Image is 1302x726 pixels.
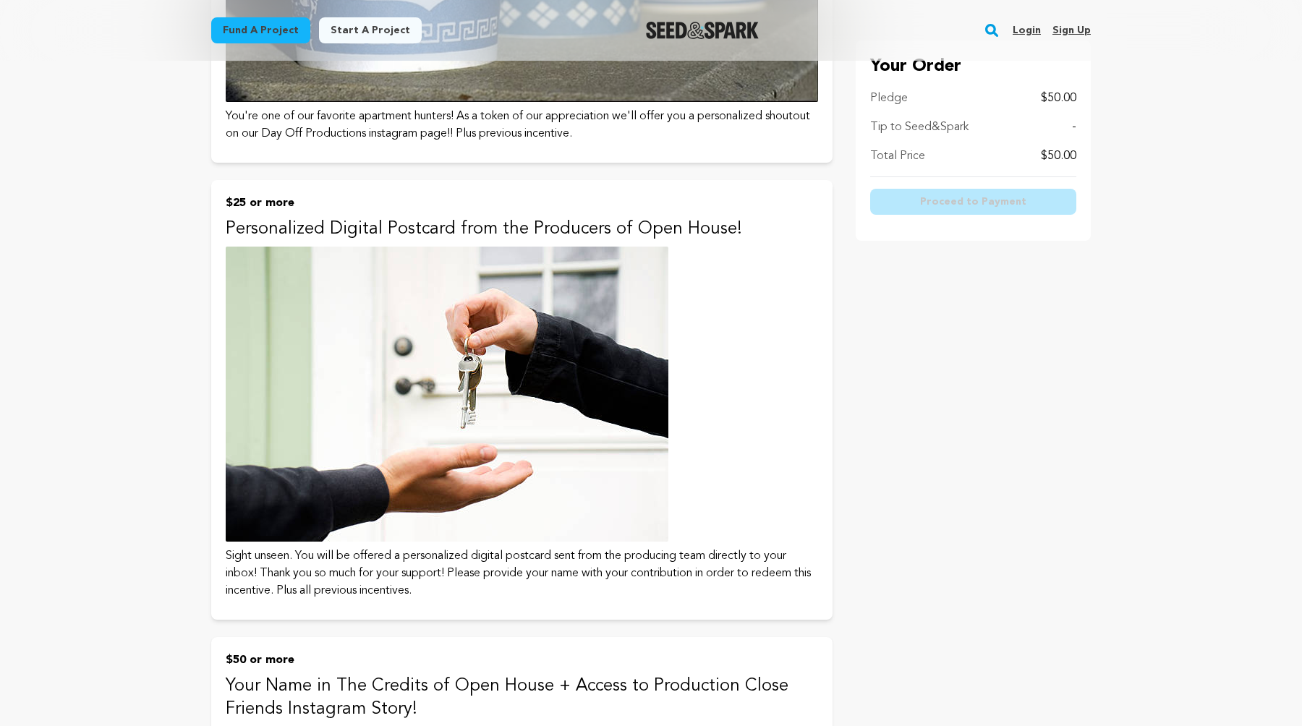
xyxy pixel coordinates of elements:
[226,247,668,542] img: incentive
[870,90,908,107] p: Pledge
[646,22,759,39] img: Seed&Spark Logo Dark Mode
[1041,90,1076,107] p: $50.00
[226,108,818,142] p: You're one of our favorite apartment hunters! As a token of our appreciation we'll offer you a pe...
[1052,19,1091,42] a: Sign up
[870,189,1076,215] button: Proceed to Payment
[1013,19,1041,42] a: Login
[226,195,818,212] p: $25 or more
[319,17,422,43] a: Start a project
[1041,148,1076,165] p: $50.00
[211,17,310,43] a: Fund a project
[1072,119,1076,136] p: -
[211,180,833,620] button: $25 or more Personalized Digital Postcard from the Producers of Open House! Sight unseen. You wil...
[646,22,759,39] a: Seed&Spark Homepage
[870,148,925,165] p: Total Price
[226,218,818,241] p: Personalized Digital Postcard from the Producers of Open House!
[920,195,1026,209] span: Proceed to Payment
[226,675,818,721] p: Your Name in The Credits of Open House + Access to Production Close Friends Instagram Story!
[226,652,818,669] p: $50 or more
[226,547,818,599] p: Sight unseen. You will be offered a personalized digital postcard sent from the producing team di...
[870,55,1076,78] p: Your Order
[870,119,969,136] p: Tip to Seed&Spark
